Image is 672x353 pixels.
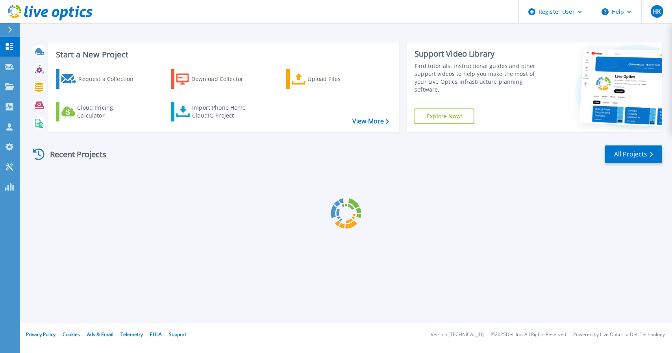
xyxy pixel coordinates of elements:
[56,69,144,89] a: Request a Collection
[352,118,389,125] a: View More
[150,331,162,338] a: EULA
[63,331,80,338] a: Cookies
[286,69,374,89] a: Upload Files
[30,145,117,164] div: Recent Projects
[87,331,113,338] a: Ads & Email
[171,69,259,89] a: Download Collector
[415,49,544,59] div: Support Video Library
[573,332,665,337] li: Powered by Live Optics, a Dell Technology
[77,104,140,120] div: Cloud Pricing Calculator
[192,104,254,120] div: Import Phone Home CloudIQ Project
[415,108,474,124] a: Explore Now!
[56,102,144,121] a: Cloud Pricing Calculator
[26,331,56,338] a: Privacy Policy
[169,331,186,338] a: Support
[78,71,141,87] div: Request a Collection
[120,331,143,338] a: Telemetry
[56,50,389,59] h3: Start a New Project
[191,71,254,87] div: Download Collector
[605,145,662,163] a: All Projects
[652,8,661,15] span: HK
[307,71,370,87] div: Upload Files
[415,62,544,94] div: Find tutorials, instructional guides and other support videos to help you make the most of your L...
[431,332,484,337] li: Version: [TECHNICAL_ID]
[491,332,566,337] li: © 2025 Dell Inc. All Rights Reserved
